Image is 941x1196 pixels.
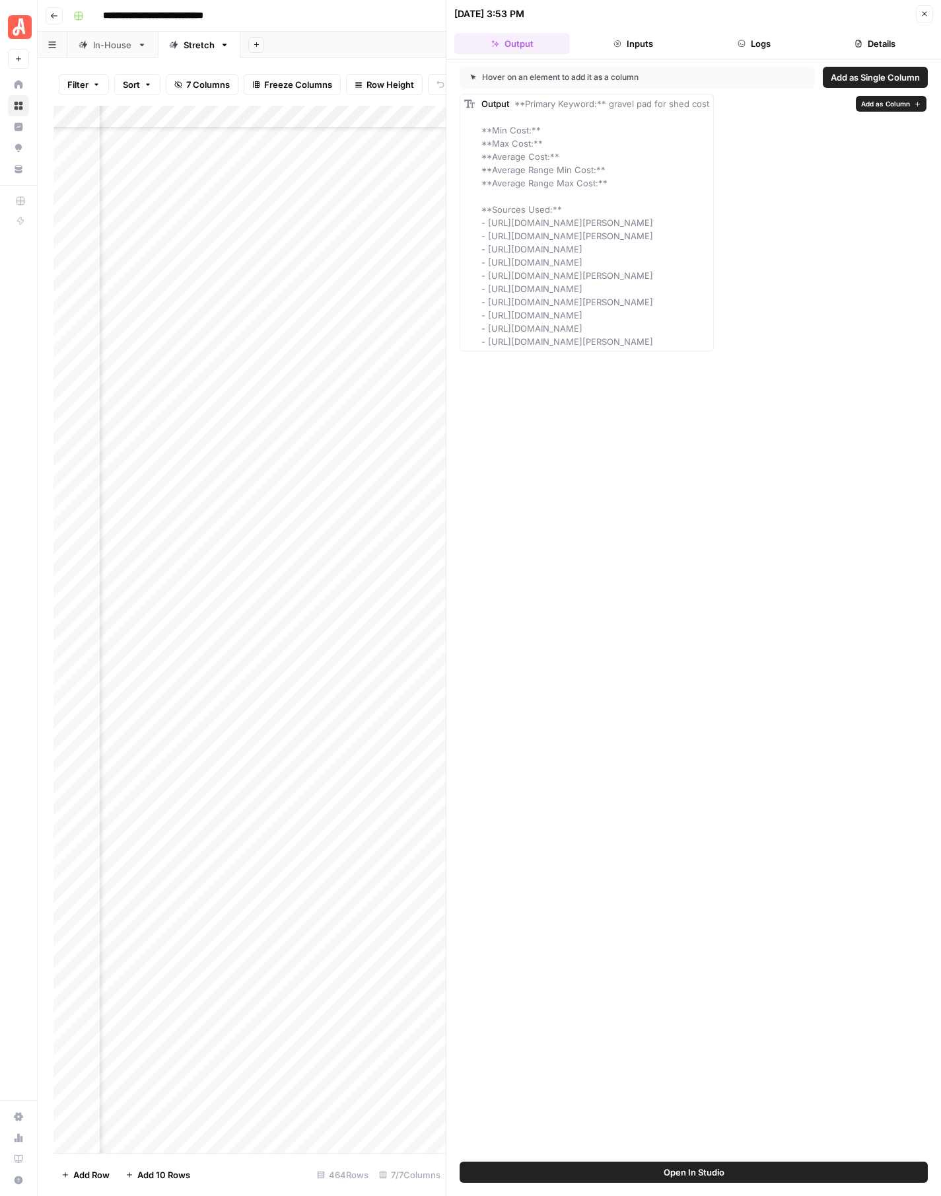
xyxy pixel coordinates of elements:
img: Angi Logo [8,15,32,39]
button: 7 Columns [166,74,238,95]
a: Stretch [158,32,240,58]
button: Filter [59,74,109,95]
span: Freeze Columns [264,78,332,91]
div: Stretch [184,38,215,52]
a: Opportunities [8,137,29,159]
button: Output [454,33,570,54]
span: Add as Single Column [831,71,920,84]
button: Add as Single Column [823,67,928,88]
button: Help + Support [8,1170,29,1191]
span: 7 Columns [186,78,230,91]
button: Inputs [575,33,691,54]
a: Insights [8,116,29,137]
span: Open In Studio [664,1166,724,1179]
div: Hover on an element to add it as a column [470,71,722,83]
div: 464 Rows [312,1164,374,1185]
a: Usage [8,1127,29,1148]
span: Filter [67,78,88,91]
span: **Primary Keyword:** gravel pad for shed cost **Min Cost:** **Max Cost:** **Average Cost:** **Ave... [481,98,709,347]
a: Your Data [8,159,29,180]
span: Row Height [366,78,414,91]
button: Sort [114,74,160,95]
button: Freeze Columns [244,74,341,95]
a: Settings [8,1106,29,1127]
button: Open In Studio [460,1162,928,1183]
button: Row Height [346,74,423,95]
button: Add Row [53,1164,118,1185]
button: Add 10 Rows [118,1164,198,1185]
div: 7/7 Columns [374,1164,446,1185]
div: [DATE] 3:53 PM [454,7,524,20]
span: Sort [123,78,140,91]
button: Logs [697,33,812,54]
div: In-House [93,38,132,52]
a: In-House [67,32,158,58]
button: Workspace: Angi [8,11,29,44]
span: Add Row [73,1168,110,1181]
a: Learning Hub [8,1148,29,1170]
span: Output [481,98,509,109]
a: Browse [8,95,29,116]
button: Details [818,33,933,54]
span: Add 10 Rows [137,1168,190,1181]
a: Home [8,74,29,95]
